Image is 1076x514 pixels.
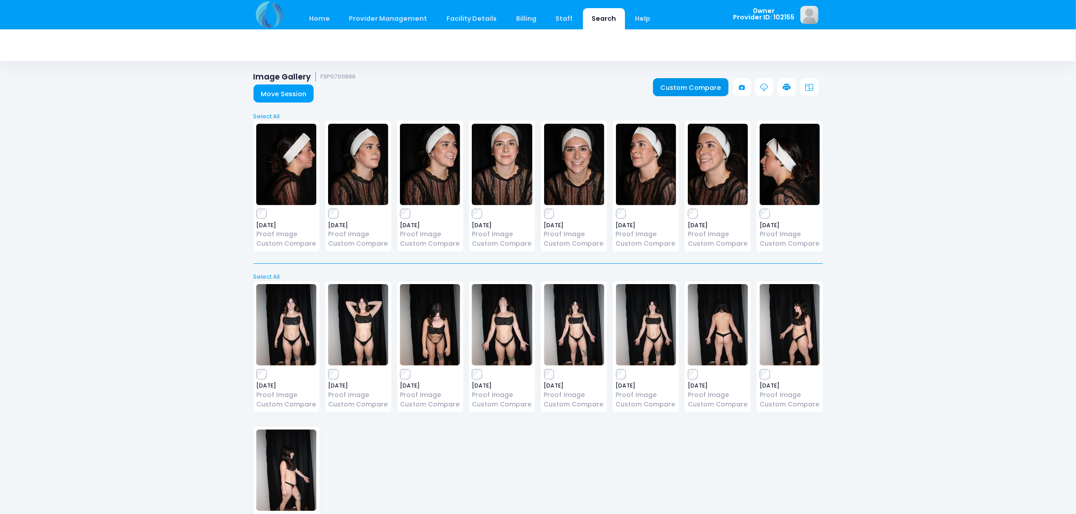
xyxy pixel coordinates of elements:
a: Custom Compare [328,239,388,248]
a: Proof Image [328,229,388,239]
small: FSP07011996 [320,74,356,80]
img: image [472,284,532,365]
a: Proof Image [544,390,604,400]
a: Select All [250,112,826,121]
img: image [256,430,316,511]
a: Custom Compare [688,400,748,409]
img: image [256,284,316,365]
img: image [760,284,820,365]
a: Custom Compare [616,400,676,409]
span: [DATE] [688,383,748,388]
span: [DATE] [616,383,676,388]
a: Home [301,8,339,29]
img: image [544,124,604,205]
a: Proof Image [400,390,460,400]
a: Proof Image [472,390,532,400]
a: Custom Compare [400,400,460,409]
a: Custom Compare [472,239,532,248]
a: Custom Compare [760,239,820,248]
a: Provider Management [340,8,436,29]
a: Custom Compare [400,239,460,248]
a: Custom Compare [688,239,748,248]
a: Move Session [254,84,314,103]
a: Proof Image [616,390,676,400]
img: image [760,124,820,205]
span: [DATE] [544,383,604,388]
a: Custom Compare [616,239,676,248]
span: [DATE] [328,383,388,388]
a: Custom Compare [760,400,820,409]
a: Proof Image [616,229,676,239]
img: image [616,284,676,365]
span: [DATE] [760,223,820,228]
a: Proof Image [328,390,388,400]
a: Facility Details [437,8,506,29]
a: Proof Image [688,390,748,400]
img: image [400,124,460,205]
a: Custom Compare [472,400,532,409]
span: [DATE] [688,223,748,228]
span: [DATE] [472,223,532,228]
img: image [328,124,388,205]
a: Proof Image [688,229,748,239]
a: Proof Image [472,229,532,239]
a: Custom Compare [256,239,316,248]
span: [DATE] [256,223,316,228]
span: 0wner Provider ID: 102155 [733,8,794,21]
a: Select All [250,272,826,281]
a: Proof Image [760,229,820,239]
a: Custom Compare [653,78,728,96]
a: Billing [507,8,545,29]
a: Staff [547,8,582,29]
img: image [472,124,532,205]
img: image [328,284,388,365]
img: image [616,124,676,205]
span: [DATE] [400,223,460,228]
img: image [688,124,748,205]
img: image [400,284,460,365]
span: [DATE] [760,383,820,388]
a: Proof Image [760,390,820,400]
a: Proof Image [544,229,604,239]
img: image [544,284,604,365]
span: [DATE] [616,223,676,228]
a: Proof Image [400,229,460,239]
a: Search [583,8,625,29]
a: Custom Compare [256,400,316,409]
img: image [800,6,818,24]
span: [DATE] [472,383,532,388]
img: image [256,124,316,205]
a: Proof Image [256,229,316,239]
h1: Image Gallery [254,72,356,82]
span: [DATE] [544,223,604,228]
a: Custom Compare [544,400,604,409]
a: Help [626,8,659,29]
img: image [688,284,748,365]
a: Custom Compare [328,400,388,409]
span: [DATE] [256,383,316,388]
a: Proof Image [256,390,316,400]
span: [DATE] [328,223,388,228]
span: [DATE] [400,383,460,388]
a: Custom Compare [544,239,604,248]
